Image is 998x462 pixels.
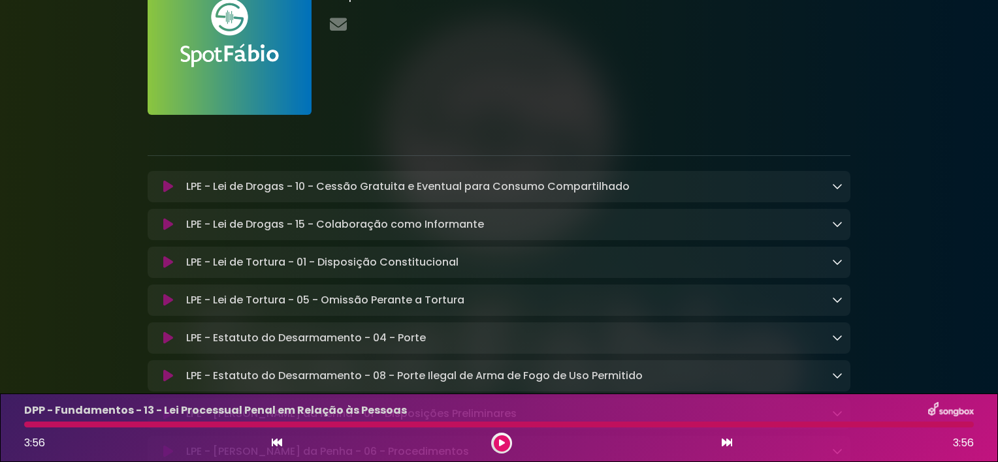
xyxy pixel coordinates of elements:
p: LPE - Lei de Drogas - 15 - Colaboração como Informante [186,217,484,232]
p: LPE - Lei de Drogas - 10 - Cessão Gratuita e Eventual para Consumo Compartilhado [186,179,630,194]
p: LPE - Estatuto do Desarmamento - 04 - Porte [186,330,426,346]
p: LPE - Estatuto do Desarmamento - 08 - Porte Ilegal de Arma de Fogo de Uso Permitido [186,368,643,384]
p: LPE - Lei de Tortura - 05 - Omissão Perante a Tortura [186,292,464,308]
span: 3:56 [24,435,45,450]
p: DPP - Fundamentos - 13 - Lei Processual Penal em Relação às Pessoas [24,403,407,418]
img: songbox-logo-white.png [928,402,974,419]
p: LPE - Lei de Tortura - 01 - Disposição Constitucional [186,254,459,270]
span: 3:56 [953,435,974,451]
